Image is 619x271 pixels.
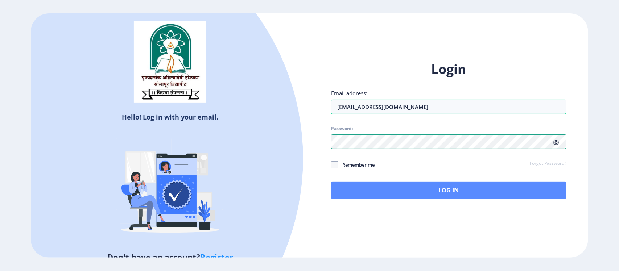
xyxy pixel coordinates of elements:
h1: Login [331,61,566,78]
button: Log In [331,182,566,199]
input: Email address [331,100,566,114]
a: Forgot Password? [530,160,566,167]
img: sulogo.png [134,21,206,103]
label: Email address: [331,89,367,97]
img: Verified-rafiki.svg [107,124,234,251]
h5: Don't have an account? [36,251,304,263]
label: Password: [331,126,353,132]
span: Remember me [338,160,375,169]
a: Register [200,251,233,262]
